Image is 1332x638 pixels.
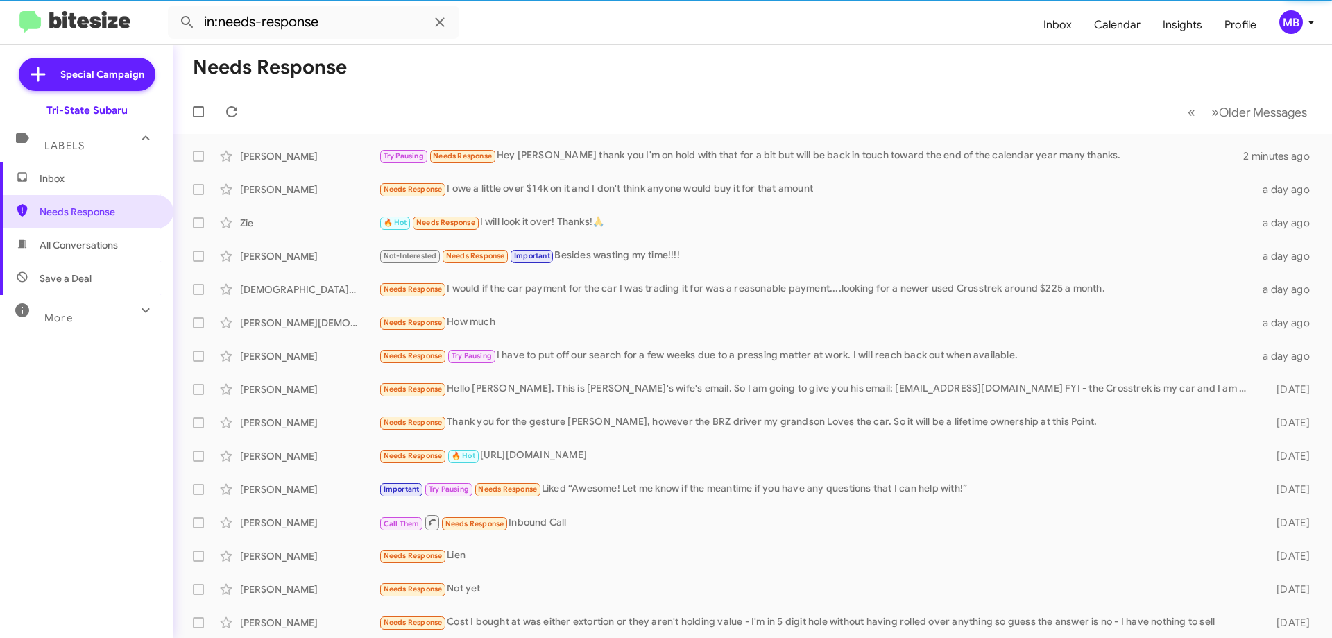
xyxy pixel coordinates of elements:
div: [PERSON_NAME] [240,449,379,463]
button: MB [1267,10,1317,34]
div: [PERSON_NAME] [240,416,379,430]
div: [PERSON_NAME] [240,482,379,496]
div: [PERSON_NAME] [240,582,379,596]
span: 🔥 Hot [452,451,475,460]
span: Special Campaign [60,67,144,81]
div: [DATE] [1254,383,1321,396]
div: Tri-State Subaru [46,103,128,117]
div: a day ago [1254,349,1321,363]
span: Save a Deal [40,271,92,285]
div: Thank you for the gesture [PERSON_NAME], however the BRZ driver my grandson Loves the car. So it ... [379,414,1254,430]
div: [URL][DOMAIN_NAME] [379,448,1254,464]
a: Special Campaign [19,58,155,91]
div: [PERSON_NAME] [240,349,379,363]
input: Search [168,6,459,39]
button: Previous [1179,98,1204,126]
span: Try Pausing [429,485,469,494]
div: I owe a little over $14k on it and I don't think anyone would buy it for that amount [379,181,1254,197]
span: Labels [44,140,85,152]
span: Needs Response [384,618,443,627]
nav: Page navigation example [1180,98,1315,126]
div: [DATE] [1254,549,1321,563]
span: Needs Response [384,451,443,460]
span: Needs Response [446,251,505,260]
div: [DATE] [1254,482,1321,496]
a: Insights [1152,5,1213,45]
div: a day ago [1254,183,1321,196]
span: Needs Response [478,485,537,494]
div: Besides wasting my time!!!! [379,248,1254,264]
span: Inbox [40,171,157,185]
div: Zie [240,216,379,230]
div: I have to put off our search for a few weeks due to a pressing matter at work. I will reach back ... [379,348,1254,364]
span: 🔥 Hot [384,218,407,227]
div: 2 minutes ago [1243,149,1321,163]
div: [PERSON_NAME] [240,616,379,630]
span: All Conversations [40,238,118,252]
span: Needs Response [384,318,443,327]
div: I would if the car payment for the car I was trading it for was a reasonable payment....looking f... [379,281,1254,297]
div: a day ago [1254,316,1321,330]
span: Needs Response [416,218,475,227]
div: Hey [PERSON_NAME] thank you I'm on hold with that for a bit but will be back in touch toward the ... [379,148,1243,164]
span: Needs Response [433,151,492,160]
span: Important [384,485,420,494]
div: Lien [379,548,1254,564]
div: [DATE] [1254,416,1321,430]
span: » [1211,103,1219,121]
div: [PERSON_NAME] [240,249,379,263]
div: Hello [PERSON_NAME]. This is [PERSON_NAME]'s wife's email. So I am going to give you his email: [... [379,381,1254,397]
div: [PERSON_NAME][DEMOGRAPHIC_DATA] [240,316,379,330]
div: How much [379,314,1254,330]
span: Needs Response [384,185,443,194]
div: Inbound Call [379,514,1254,531]
div: MB [1279,10,1303,34]
span: Needs Response [40,205,157,219]
div: [DEMOGRAPHIC_DATA][PERSON_NAME] [240,283,379,296]
span: Not-Interested [384,251,437,260]
span: More [44,312,73,324]
div: Cost I bought at was either extortion or they aren't holding value - I'm in 5 digit hole without ... [379,614,1254,630]
span: Try Pausing [384,151,424,160]
div: a day ago [1254,283,1321,296]
a: Profile [1213,5,1267,45]
span: Needs Response [384,551,443,560]
div: [DATE] [1254,616,1321,630]
span: Needs Response [445,519,504,528]
span: Needs Response [384,285,443,294]
span: Try Pausing [452,351,492,360]
span: « [1188,103,1195,121]
div: [PERSON_NAME] [240,516,379,530]
span: Needs Response [384,385,443,394]
span: Older Messages [1219,105,1307,120]
span: Needs Response [384,585,443,594]
div: [DATE] [1254,449,1321,463]
div: [PERSON_NAME] [240,183,379,196]
a: Calendar [1083,5,1152,45]
span: Needs Response [384,418,443,427]
div: a day ago [1254,216,1321,230]
a: Inbox [1032,5,1083,45]
div: [PERSON_NAME] [240,383,379,396]
span: Needs Response [384,351,443,360]
div: Liked “Awesome! Let me know if the meantime if you have any questions that I can help with!” [379,481,1254,497]
div: [DATE] [1254,582,1321,596]
h1: Needs Response [193,56,347,78]
div: a day ago [1254,249,1321,263]
div: Not yet [379,581,1254,597]
div: [PERSON_NAME] [240,149,379,163]
span: Important [514,251,550,260]
span: Call Them [384,519,420,528]
button: Next [1203,98,1315,126]
div: [PERSON_NAME] [240,549,379,563]
div: [DATE] [1254,516,1321,530]
div: I will look it over! Thanks!🙏 [379,215,1254,230]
